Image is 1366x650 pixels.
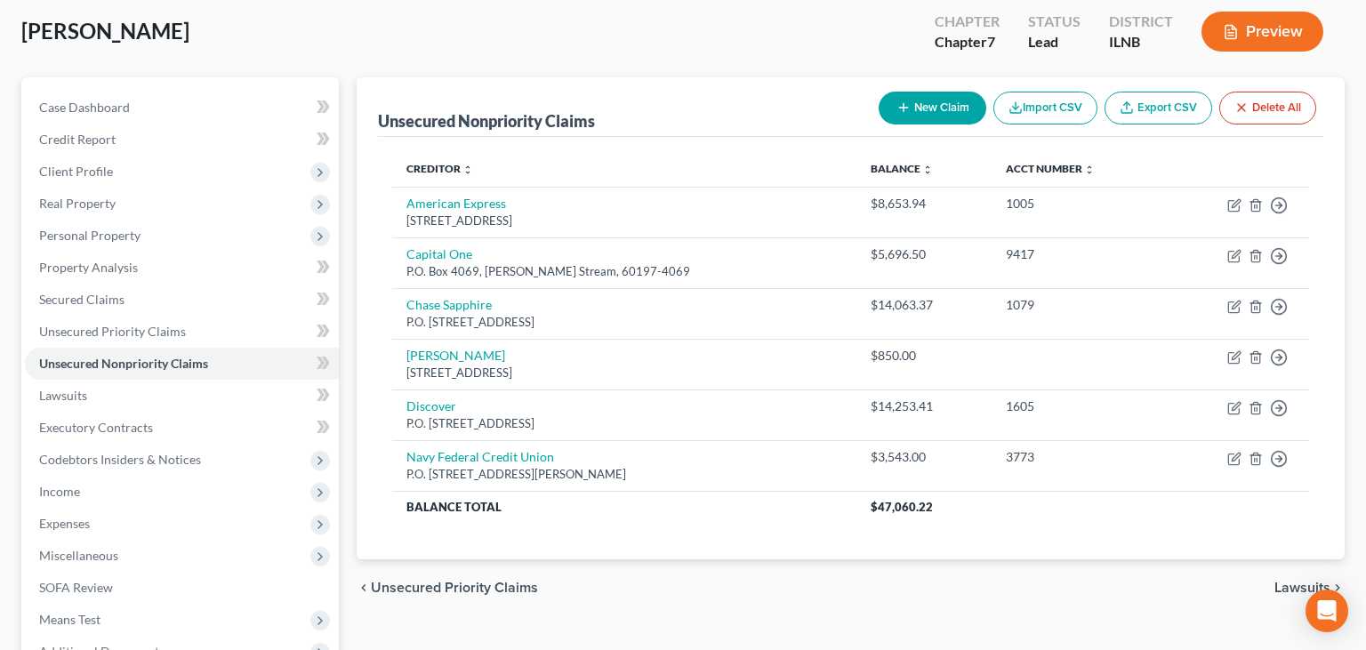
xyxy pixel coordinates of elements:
[39,548,118,563] span: Miscellaneous
[871,397,977,415] div: $14,253.41
[406,466,842,483] div: P.O. [STREET_ADDRESS][PERSON_NAME]
[39,164,113,179] span: Client Profile
[378,110,595,132] div: Unsecured Nonpriority Claims
[1006,162,1095,175] a: Acct Number unfold_more
[871,448,977,466] div: $3,543.00
[406,213,842,229] div: [STREET_ADDRESS]
[25,92,339,124] a: Case Dashboard
[39,388,87,403] span: Lawsuits
[1028,12,1081,32] div: Status
[406,314,842,331] div: P.O. [STREET_ADDRESS]
[39,420,153,435] span: Executory Contracts
[39,260,138,275] span: Property Analysis
[371,581,538,595] span: Unsecured Priority Claims
[871,500,933,514] span: $47,060.22
[871,296,977,314] div: $14,063.37
[25,412,339,444] a: Executory Contracts
[39,612,100,627] span: Means Test
[357,581,538,595] button: chevron_left Unsecured Priority Claims
[406,449,554,464] a: Navy Federal Credit Union
[1105,92,1212,124] a: Export CSV
[871,162,933,175] a: Balance unfold_more
[871,245,977,263] div: $5,696.50
[871,195,977,213] div: $8,653.94
[1006,245,1152,263] div: 9417
[1006,296,1152,314] div: 1079
[1028,32,1081,52] div: Lead
[39,516,90,531] span: Expenses
[1330,581,1345,595] i: chevron_right
[1109,32,1173,52] div: ILNB
[993,92,1097,124] button: Import CSV
[406,246,472,261] a: Capital One
[1006,397,1152,415] div: 1605
[922,165,933,175] i: unfold_more
[987,33,995,50] span: 7
[406,415,842,432] div: P.O. [STREET_ADDRESS]
[25,380,339,412] a: Lawsuits
[39,580,113,595] span: SOFA Review
[879,92,986,124] button: New Claim
[406,365,842,381] div: [STREET_ADDRESS]
[1084,165,1095,175] i: unfold_more
[39,196,116,211] span: Real Property
[406,196,506,211] a: American Express
[1274,581,1345,595] button: Lawsuits chevron_right
[406,348,505,363] a: [PERSON_NAME]
[1219,92,1316,124] button: Delete All
[357,581,371,595] i: chevron_left
[39,356,208,371] span: Unsecured Nonpriority Claims
[39,292,125,307] span: Secured Claims
[21,18,189,44] span: [PERSON_NAME]
[39,452,201,467] span: Codebtors Insiders & Notices
[25,348,339,380] a: Unsecured Nonpriority Claims
[39,132,116,147] span: Credit Report
[1006,448,1152,466] div: 3773
[25,124,339,156] a: Credit Report
[935,32,1000,52] div: Chapter
[1274,581,1330,595] span: Lawsuits
[406,398,456,413] a: Discover
[25,316,339,348] a: Unsecured Priority Claims
[25,252,339,284] a: Property Analysis
[39,100,130,115] span: Case Dashboard
[25,284,339,316] a: Secured Claims
[406,297,492,312] a: Chase Sapphire
[39,484,80,499] span: Income
[935,12,1000,32] div: Chapter
[39,324,186,339] span: Unsecured Priority Claims
[1109,12,1173,32] div: District
[1201,12,1323,52] button: Preview
[1006,195,1152,213] div: 1005
[25,572,339,604] a: SOFA Review
[462,165,473,175] i: unfold_more
[871,347,977,365] div: $850.00
[406,162,473,175] a: Creditor unfold_more
[392,491,856,523] th: Balance Total
[1306,590,1348,632] div: Open Intercom Messenger
[406,263,842,280] div: P.O. Box 4069, [PERSON_NAME] Stream, 60197-4069
[39,228,141,243] span: Personal Property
